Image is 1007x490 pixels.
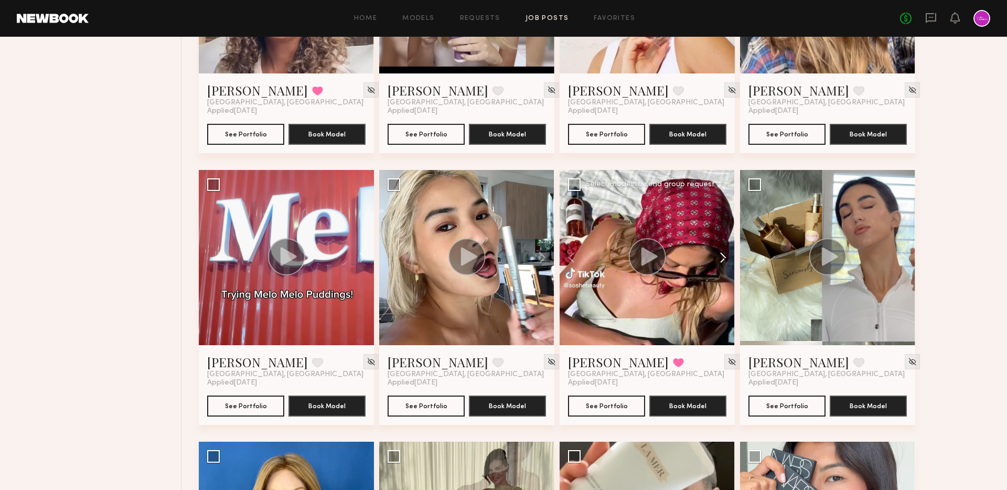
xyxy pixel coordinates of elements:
[207,82,308,99] a: [PERSON_NAME]
[568,107,726,115] div: Applied [DATE]
[547,357,556,366] img: Unhide Model
[727,86,736,94] img: Unhide Model
[207,370,363,379] span: [GEOGRAPHIC_DATA], [GEOGRAPHIC_DATA]
[207,354,308,370] a: [PERSON_NAME]
[748,99,905,107] span: [GEOGRAPHIC_DATA], [GEOGRAPHIC_DATA]
[748,370,905,379] span: [GEOGRAPHIC_DATA], [GEOGRAPHIC_DATA]
[830,401,907,410] a: Book Model
[388,354,488,370] a: [PERSON_NAME]
[547,86,556,94] img: Unhide Model
[460,15,500,22] a: Requests
[288,124,366,145] button: Book Model
[388,124,465,145] button: See Portfolio
[388,396,465,417] button: See Portfolio
[526,15,569,22] a: Job Posts
[649,401,726,410] a: Book Model
[568,82,669,99] a: [PERSON_NAME]
[367,357,376,366] img: Unhide Model
[402,15,434,22] a: Models
[568,99,724,107] span: [GEOGRAPHIC_DATA], [GEOGRAPHIC_DATA]
[388,379,546,387] div: Applied [DATE]
[649,124,726,145] button: Book Model
[367,86,376,94] img: Unhide Model
[568,370,724,379] span: [GEOGRAPHIC_DATA], [GEOGRAPHIC_DATA]
[469,129,546,138] a: Book Model
[354,15,378,22] a: Home
[388,82,488,99] a: [PERSON_NAME]
[830,129,907,138] a: Book Model
[288,129,366,138] a: Book Model
[748,379,907,387] div: Applied [DATE]
[207,99,363,107] span: [GEOGRAPHIC_DATA], [GEOGRAPHIC_DATA]
[207,107,366,115] div: Applied [DATE]
[830,396,907,417] button: Book Model
[727,357,736,366] img: Unhide Model
[908,86,917,94] img: Unhide Model
[568,396,645,417] button: See Portfolio
[469,401,546,410] a: Book Model
[594,15,635,22] a: Favorites
[748,354,849,370] a: [PERSON_NAME]
[649,396,726,417] button: Book Model
[388,99,544,107] span: [GEOGRAPHIC_DATA], [GEOGRAPHIC_DATA]
[288,396,366,417] button: Book Model
[748,82,849,99] a: [PERSON_NAME]
[830,124,907,145] button: Book Model
[649,129,726,138] a: Book Model
[568,379,726,387] div: Applied [DATE]
[207,396,284,417] button: See Portfolio
[748,107,907,115] div: Applied [DATE]
[207,379,366,387] div: Applied [DATE]
[568,354,669,370] a: [PERSON_NAME]
[908,357,917,366] img: Unhide Model
[469,124,546,145] button: Book Model
[388,370,544,379] span: [GEOGRAPHIC_DATA], [GEOGRAPHIC_DATA]
[288,401,366,410] a: Book Model
[568,124,645,145] button: See Portfolio
[748,396,826,417] button: See Portfolio
[469,396,546,417] button: Book Model
[586,181,715,188] div: Select model to send group request
[748,124,826,145] button: See Portfolio
[388,107,546,115] div: Applied [DATE]
[207,124,284,145] button: See Portfolio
